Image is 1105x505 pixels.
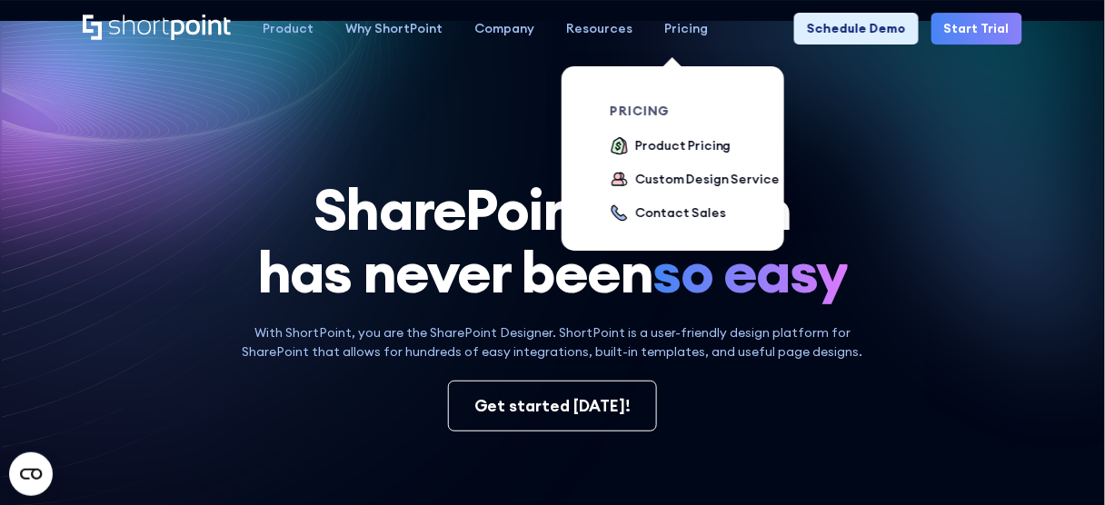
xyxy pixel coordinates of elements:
[474,19,534,38] div: Company
[794,13,919,45] a: Schedule Demo
[263,19,314,38] div: Product
[635,136,731,155] div: Product Pricing
[474,394,631,418] div: Get started [DATE]!
[664,19,708,38] div: Pricing
[778,294,1105,505] iframe: Chat Widget
[83,15,231,42] a: Home
[635,170,779,189] div: Custom Design Service
[635,203,725,223] div: Contact Sales
[610,170,779,191] a: Custom Design Service
[345,19,443,38] div: Why ShortPoint
[231,323,875,361] p: With ShortPoint, you are the SharePoint Designer. ShortPoint is a user-friendly design platform f...
[458,13,550,45] a: Company
[653,241,848,303] span: so easy
[610,104,788,117] div: pricing
[69,178,1036,304] h1: SharePoint Design has never been
[610,136,731,157] a: Product Pricing
[648,13,723,45] a: Pricing
[550,13,648,45] a: Resources
[610,203,725,224] a: Contact Sales
[448,381,657,431] a: Get started [DATE]!
[329,13,458,45] a: Why ShortPoint
[9,452,53,496] button: Open CMP widget
[931,13,1022,45] a: Start Trial
[246,13,329,45] a: Product
[566,19,632,38] div: Resources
